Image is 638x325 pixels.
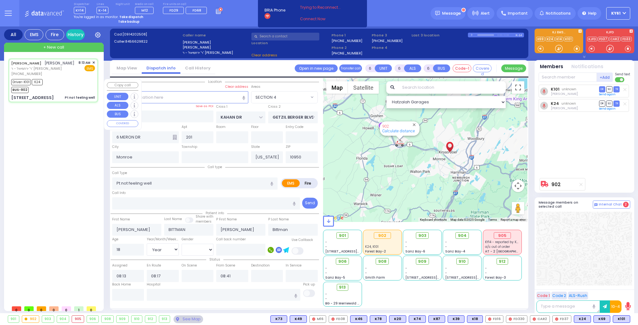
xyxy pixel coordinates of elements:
[615,77,625,83] label: Turn off text
[299,179,317,187] label: Fire
[546,11,571,16] span: Notifications
[593,315,610,323] div: BLS
[112,191,126,195] label: Call Info
[378,258,387,265] span: 908
[183,33,249,38] label: Caller name
[174,315,203,323] div: See map
[309,315,326,323] div: M16
[117,316,128,323] div: 909
[147,282,160,287] label: Hospital
[501,64,526,72] button: Message
[444,135,455,154] div: CHAIM MOSHE BITTMAN
[473,64,492,72] button: Covered
[216,237,246,242] label: Call back number
[409,315,426,323] div: K74
[564,37,573,41] a: K101
[205,165,225,169] span: Call type
[11,95,54,101] div: [STREET_ADDRESS]
[268,217,289,222] label: P Last Name
[448,315,464,323] div: BLS
[561,101,576,106] span: unknown
[112,65,142,71] a: Map View
[609,37,621,41] a: CAR2
[300,16,349,22] a: Connect Now
[445,244,447,249] span: -
[338,258,347,265] span: 906
[255,94,276,101] span: SECTION 4
[62,306,71,311] span: 0
[312,318,315,321] img: red-radio-icon.svg
[428,315,445,323] div: K87
[404,64,421,72] button: ALS
[270,315,287,323] div: K73
[442,10,461,16] span: Message
[331,38,362,43] label: [PHONE_NUMBER]
[599,107,616,111] a: Send again
[485,315,503,323] div: FD16
[435,11,440,16] img: message.svg
[11,61,41,66] a: [PERSON_NAME]
[613,315,630,323] div: K101
[24,306,34,311] span: 0
[325,275,345,280] span: Sanz Bay-5
[84,65,95,71] span: EMS
[295,64,338,72] a: Open in new page
[606,101,612,106] span: SO
[545,37,555,41] a: K24
[597,73,613,82] button: +Add
[615,72,630,77] span: Send text
[251,91,318,103] span: SECTION 4
[8,316,19,323] div: 901
[586,31,634,35] label: KJFD
[141,8,148,13] span: M12
[325,292,327,296] span: -
[102,316,113,323] div: 908
[329,315,348,323] div: FD38
[535,31,583,35] label: KJ EMS...
[551,92,578,96] span: Shlomo Appel
[445,240,447,244] span: -
[382,124,389,129] a: 902
[270,315,287,323] div: BLS
[623,202,629,207] span: 2
[87,316,99,323] div: 906
[216,125,226,130] label: Room
[107,93,128,100] button: UNIT
[116,2,130,6] label: Night unit
[599,92,616,96] a: Send again
[112,282,131,287] label: Back Home
[325,249,384,254] span: [STREET_ADDRESS][PERSON_NAME]
[169,8,178,13] span: FD29
[459,258,466,265] span: 910
[183,45,249,50] label: [PERSON_NAME]
[599,86,605,92] span: DR
[72,316,84,323] div: 905
[326,81,348,94] button: Show street map
[251,33,319,40] input: Search a contact
[193,8,201,13] span: FD68
[551,106,578,111] span: Yoel Deutsch
[135,2,156,6] label: Medic on call
[12,306,21,311] span: 0
[485,275,506,280] span: Forest Bay-3
[114,39,181,44] label: Caller:
[97,2,108,6] label: Lines
[552,315,571,323] div: FD37
[372,45,410,50] span: Phone 4
[325,266,327,271] span: -
[107,102,128,109] button: ALS
[433,64,450,72] button: BUS
[325,214,345,222] a: Open this area in Google Maps (opens a new window)
[409,315,426,323] div: BLS
[268,104,281,109] label: Cross 2
[512,81,524,94] button: Toggle fullscreen view
[512,202,524,214] button: Drag Pegman onto the map to open Street View
[539,200,593,209] h5: Message members on selected call
[499,258,506,265] span: 912
[303,282,315,287] label: Pick up
[458,233,467,239] span: 904
[453,64,471,72] button: Code-1
[613,315,630,323] div: BLS
[621,37,632,41] a: FD33
[205,79,225,84] span: Location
